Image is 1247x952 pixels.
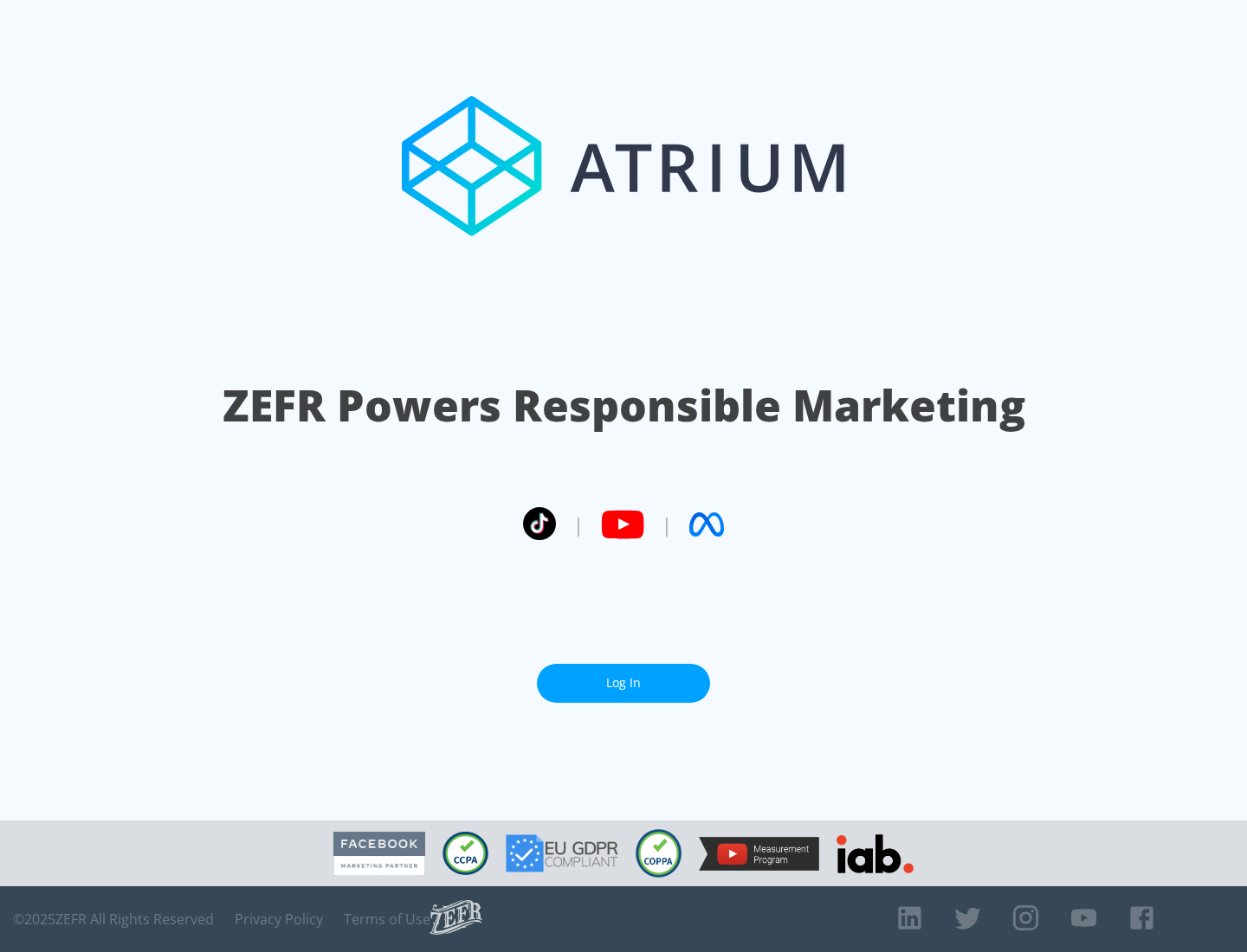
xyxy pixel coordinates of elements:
img: COPPA Compliant [636,829,682,878]
img: GDPR Compliant [506,834,618,872]
img: CCPA Compliant [443,832,488,875]
a: Log In [537,664,710,703]
img: Facebook Marketing Partner [333,832,425,876]
h1: ZEFR Powers Responsible Marketing [223,376,1025,435]
img: YouTube Measurement Program [699,837,819,871]
a: Privacy Policy [235,910,323,928]
a: Terms of Use [344,910,430,928]
span: | [662,511,672,537]
img: IAB [837,834,914,873]
span: | [573,511,584,537]
span: © 2025 ZEFR All Rights Reserved [13,910,214,928]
